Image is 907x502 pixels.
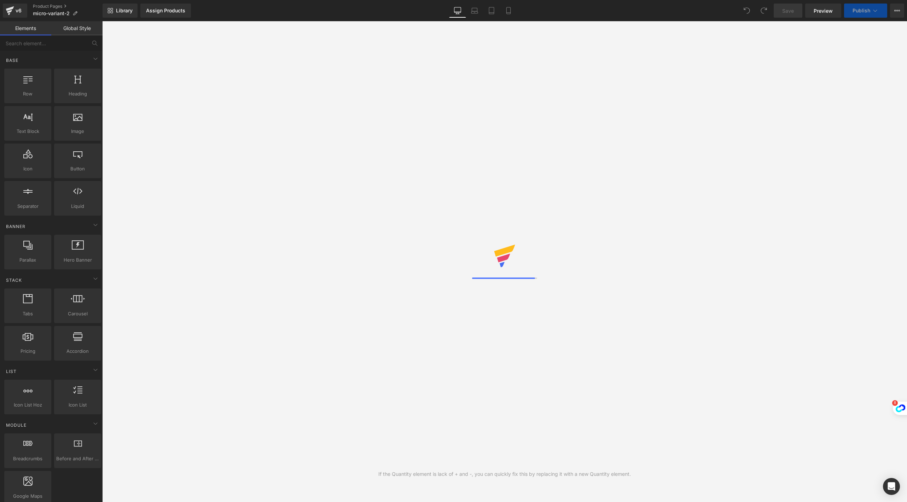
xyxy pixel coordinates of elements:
[116,7,133,14] span: Library
[56,128,99,135] span: Image
[6,455,49,462] span: Breadcrumbs
[483,4,500,18] a: Tablet
[56,455,99,462] span: Before and After Images
[3,4,27,18] a: v6
[378,470,631,478] div: If the Quantity element is lack of + and -, you can quickly fix this by replacing it with a new Q...
[14,6,23,15] div: v6
[844,4,887,18] button: Publish
[56,310,99,317] span: Carousel
[5,422,27,428] span: Module
[6,348,49,355] span: Pricing
[33,4,103,9] a: Product Pages
[883,478,900,495] div: Open Intercom Messenger
[6,492,49,500] span: Google Maps
[740,4,754,18] button: Undo
[56,203,99,210] span: Liquid
[500,4,517,18] a: Mobile
[805,4,841,18] a: Preview
[56,256,99,264] span: Hero Banner
[6,128,49,135] span: Text Block
[853,8,870,13] span: Publish
[6,90,49,98] span: Row
[757,4,771,18] button: Redo
[890,4,904,18] button: More
[5,57,19,64] span: Base
[56,348,99,355] span: Accordion
[6,256,49,264] span: Parallax
[5,368,17,375] span: List
[6,165,49,173] span: Icon
[146,8,185,13] div: Assign Products
[56,165,99,173] span: Button
[33,11,70,16] span: micro-variant-2
[466,4,483,18] a: Laptop
[5,277,23,284] span: Stack
[814,7,833,14] span: Preview
[51,21,103,35] a: Global Style
[56,90,99,98] span: Heading
[6,203,49,210] span: Separator
[449,4,466,18] a: Desktop
[6,310,49,317] span: Tabs
[782,7,794,14] span: Save
[56,401,99,409] span: Icon List
[5,223,26,230] span: Banner
[6,401,49,409] span: Icon List Hoz
[103,4,138,18] a: New Library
